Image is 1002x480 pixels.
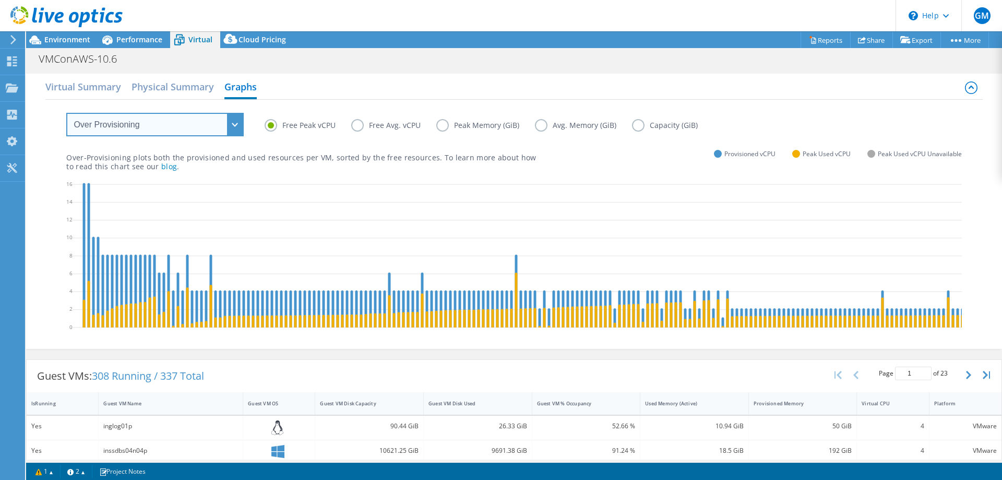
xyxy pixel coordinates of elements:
[66,216,73,223] text: 12
[895,367,932,380] input: jump to page
[724,148,776,160] span: Provisioned vCPU
[940,32,989,48] a: More
[116,34,162,44] span: Performance
[69,305,73,312] text: 2
[188,34,212,44] span: Virtual
[934,400,984,407] div: Platform
[60,465,92,478] a: 2
[850,32,893,48] a: Share
[537,400,623,407] div: Guest VM % Occupancy
[862,445,924,456] div: 4
[103,420,238,432] div: inglog01p
[535,119,632,132] label: Avg. Memory (GiB)
[92,369,204,383] span: 308 Running / 337 Total
[878,148,962,160] span: Peak Used vCPU Unavailable
[754,420,852,432] div: 50 GiB
[31,420,93,432] div: Yes
[862,420,924,432] div: 4
[66,198,73,205] text: 14
[103,400,225,407] div: Guest VM Name
[238,34,286,44] span: Cloud Pricing
[754,445,852,456] div: 192 GiB
[803,148,851,160] span: Peak Used vCPU
[31,400,81,407] div: IsRunning
[632,119,713,132] label: Capacity (GiB)
[428,400,515,407] div: Guest VM Disk Used
[537,445,636,456] div: 91.24 %
[92,465,153,478] a: Project Notes
[69,270,73,277] text: 6
[428,420,527,432] div: 26.33 GiB
[879,367,948,380] span: Page of
[801,32,851,48] a: Reports
[44,34,90,44] span: Environment
[248,400,297,407] div: Guest VM OS
[66,153,536,171] p: Over-Provisioning plots both the provisioned and used resources per VM, sorted by the free resour...
[320,420,419,432] div: 90.44 GiB
[645,400,731,407] div: Used Memory (Active)
[27,360,214,392] div: Guest VMs:
[224,76,257,99] h2: Graphs
[28,465,61,478] a: 1
[69,287,73,295] text: 4
[934,420,997,432] div: VMware
[66,180,73,187] text: 16
[892,32,941,48] a: Export
[34,53,133,65] h1: VMConAWS-10.6
[537,420,636,432] div: 52.66 %
[940,369,948,378] span: 23
[645,445,744,456] div: 18.5 GiB
[103,445,238,456] div: inssdbs04n04p
[436,119,535,132] label: Peak Memory (GiB)
[45,76,121,97] h2: Virtual Summary
[754,400,840,407] div: Provisioned Memory
[645,420,744,432] div: 10.94 GiB
[265,119,351,132] label: Free Peak vCPU
[69,251,73,259] text: 8
[428,445,527,456] div: 9691.38 GiB
[69,323,73,330] text: 0
[161,161,177,171] a: blog
[909,11,918,20] svg: \n
[934,445,997,456] div: VMware
[31,445,93,456] div: Yes
[132,76,214,97] h2: Physical Summary
[351,119,436,132] label: Free Avg. vCPU
[320,400,406,407] div: Guest VM Disk Capacity
[974,7,991,24] span: GM
[862,400,911,407] div: Virtual CPU
[320,445,419,456] div: 10621.25 GiB
[66,233,73,241] text: 10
